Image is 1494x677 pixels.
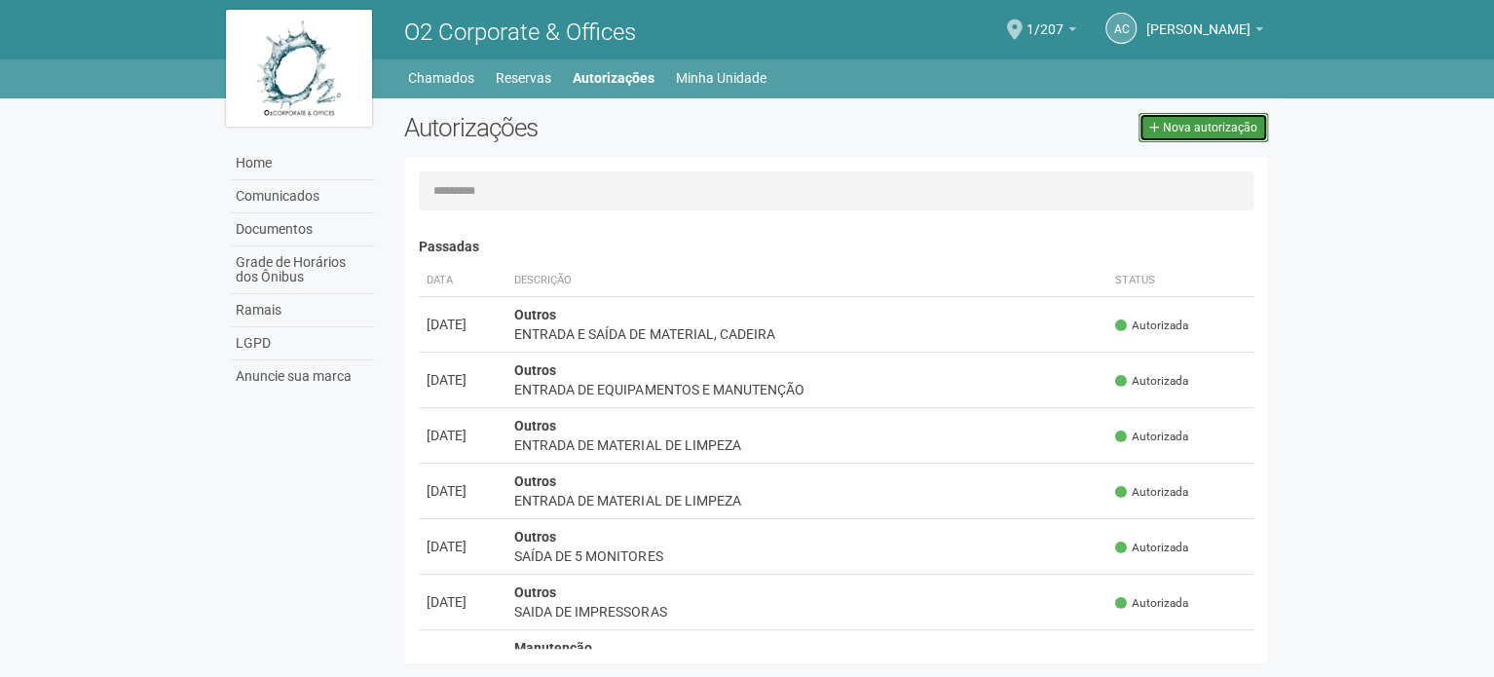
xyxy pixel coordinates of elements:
[1115,429,1188,445] span: Autorizada
[427,592,499,612] div: [DATE]
[506,265,1107,297] th: Descrição
[514,640,592,656] strong: Manutenção
[514,602,1100,621] div: SAIDA DE IMPRESSORAS
[1115,484,1188,501] span: Autorizada
[427,648,499,667] div: [DATE]
[514,529,556,545] strong: Outros
[427,481,499,501] div: [DATE]
[231,294,375,327] a: Ramais
[514,546,1100,566] div: SAÍDA DE 5 MONITORES
[1163,121,1257,134] span: Nova autorização
[419,240,1253,254] h4: Passadas
[231,327,375,360] a: LGPD
[514,418,556,433] strong: Outros
[1146,24,1263,40] a: [PERSON_NAME]
[573,64,654,92] a: Autorizações
[1146,3,1251,37] span: Andréa Cunha
[231,360,375,393] a: Anuncie sua marca
[427,426,499,445] div: [DATE]
[404,19,636,46] span: O2 Corporate & Offices
[676,64,766,92] a: Minha Unidade
[226,10,372,127] img: logo.jpg
[1027,3,1064,37] span: 1/207
[427,537,499,556] div: [DATE]
[404,113,821,142] h2: Autorizações
[514,584,556,600] strong: Outros
[408,64,474,92] a: Chamados
[1115,318,1188,334] span: Autorizada
[496,64,551,92] a: Reservas
[514,362,556,378] strong: Outros
[1107,265,1253,297] th: Status
[1115,595,1188,612] span: Autorizada
[514,473,556,489] strong: Outros
[231,147,375,180] a: Home
[427,315,499,334] div: [DATE]
[1027,24,1076,40] a: 1/207
[514,435,1100,455] div: ENTRADA DE MATERIAL DE LIMPEZA
[514,380,1100,399] div: ENTRADA DE EQUIPAMENTOS E MANUTENÇÃO
[419,265,506,297] th: Data
[427,370,499,390] div: [DATE]
[231,213,375,246] a: Documentos
[1139,113,1268,142] a: Nova autorização
[231,246,375,294] a: Grade de Horários dos Ônibus
[514,307,556,322] strong: Outros
[1105,13,1137,44] a: AC
[1115,540,1188,556] span: Autorizada
[514,324,1100,344] div: ENTRADA E SAÍDA DE MATERIAL, CADEIRA
[231,180,375,213] a: Comunicados
[1115,373,1188,390] span: Autorizada
[514,491,1100,510] div: ENTRADA DE MATERIAL DE LIMPEZA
